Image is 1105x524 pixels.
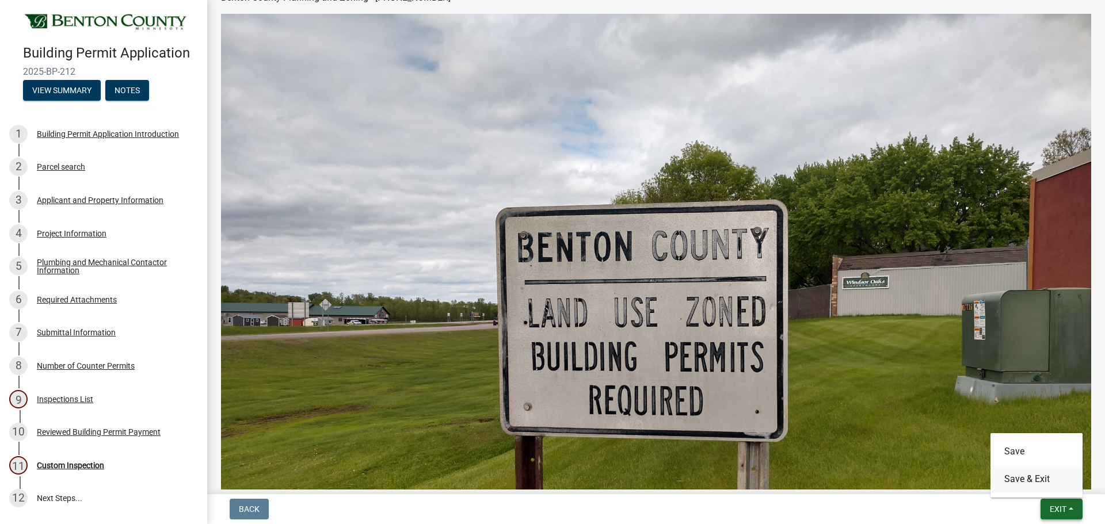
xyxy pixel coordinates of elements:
div: Exit [990,433,1083,498]
div: Building Permit Application Introduction [37,130,179,138]
div: Inspections List [37,395,93,403]
div: Submittal Information [37,328,116,336]
button: Exit [1041,499,1083,519]
wm-modal-confirm: Notes [105,86,149,95]
div: 2 [9,158,28,176]
div: Number of Counter Permits [37,362,135,370]
div: 1 [9,125,28,143]
div: Reviewed Building Permit Payment [37,428,161,436]
div: Required Attachments [37,296,117,304]
button: Save & Exit [990,465,1083,493]
wm-modal-confirm: Summary [23,86,101,95]
div: Project Information [37,230,106,238]
button: Save [990,438,1083,465]
span: 2025-BP-212 [23,66,184,77]
img: Benton County, Minnesota [23,12,189,33]
div: 6 [9,290,28,309]
div: Applicant and Property Information [37,196,163,204]
div: 12 [9,489,28,507]
h4: Building Permit Application [23,45,198,62]
div: 11 [9,456,28,475]
div: 7 [9,323,28,342]
div: 9 [9,390,28,408]
div: 5 [9,257,28,276]
span: Back [239,504,260,514]
div: Custom Inspection [37,461,104,469]
button: Back [230,499,269,519]
div: Plumbing and Mechanical Contactor Information [37,258,189,274]
div: 4 [9,224,28,243]
button: View Summary [23,80,101,101]
div: Parcel search [37,163,85,171]
span: Exit [1050,504,1066,514]
button: Notes [105,80,149,101]
div: 10 [9,423,28,441]
div: 8 [9,357,28,375]
div: 3 [9,191,28,209]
